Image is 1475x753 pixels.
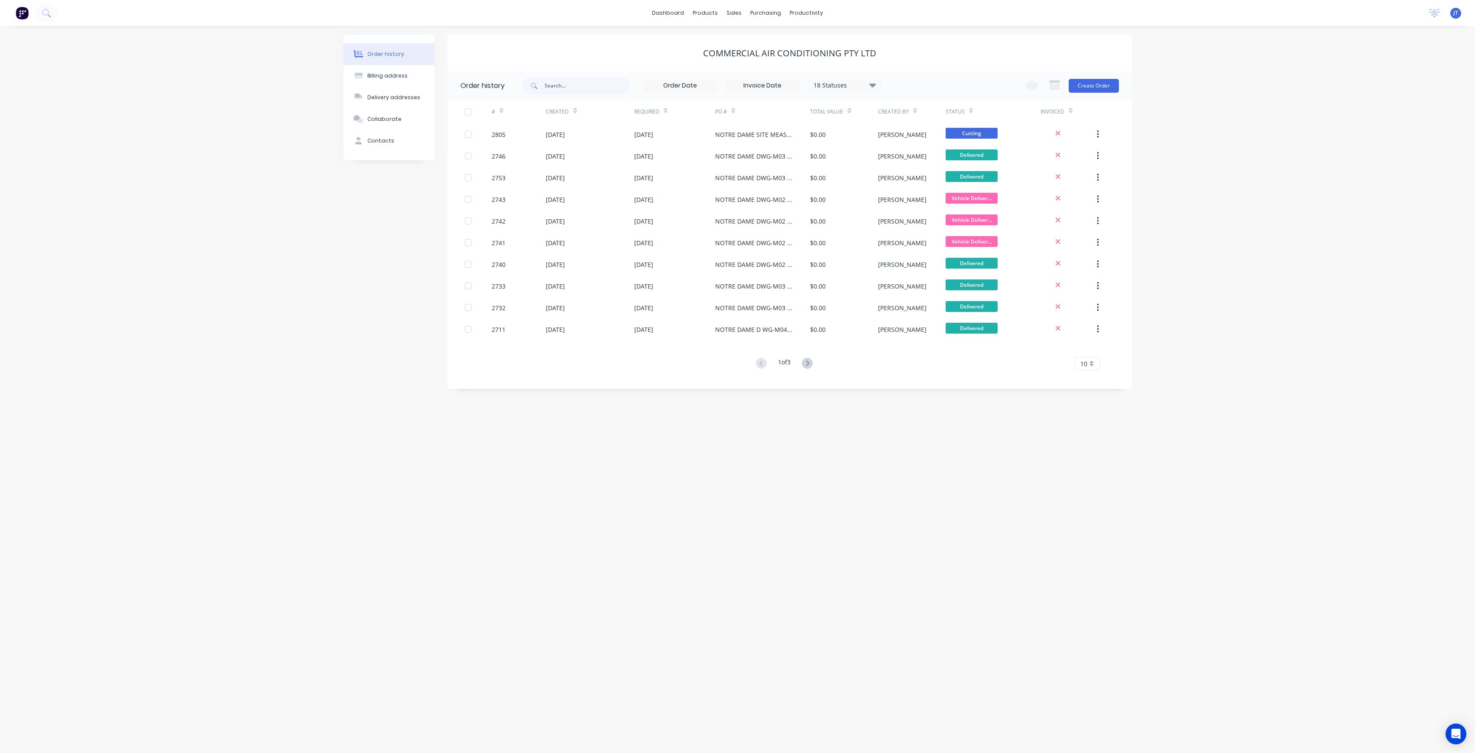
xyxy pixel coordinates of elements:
[634,325,653,334] div: [DATE]
[492,303,506,312] div: 2732
[546,108,569,116] div: Created
[810,217,826,226] div: $0.00
[726,79,799,92] input: Invoice Date
[715,173,793,182] div: NOTRE DAME DWG-M03 REV P2 LEVEL 1 UNITS
[546,173,565,182] div: [DATE]
[344,130,434,152] button: Contacts
[688,6,722,19] div: products
[878,260,927,269] div: [PERSON_NAME]
[1080,359,1087,368] span: 10
[810,325,826,334] div: $0.00
[634,195,653,204] div: [DATE]
[634,130,653,139] div: [DATE]
[715,108,727,116] div: PO #
[715,217,793,226] div: NOTRE DAME DWG-M02 REV-P2 GROUNF FLOOR UNITS
[634,100,716,123] div: Required
[715,100,810,123] div: PO #
[946,214,998,225] span: Vehicle Deliver...
[634,108,659,116] div: Required
[492,100,546,123] div: #
[644,79,716,92] input: Order Date
[492,282,506,291] div: 2733
[878,173,927,182] div: [PERSON_NAME]
[946,301,998,312] span: Delivered
[878,130,927,139] div: [PERSON_NAME]
[344,65,434,87] button: Billing address
[878,108,909,116] div: Created By
[808,81,881,90] div: 18 Statuses
[810,108,843,116] div: Total Value
[746,6,785,19] div: purchasing
[946,258,998,269] span: Delivered
[546,130,565,139] div: [DATE]
[946,193,998,204] span: Vehicle Deliver...
[546,195,565,204] div: [DATE]
[546,217,565,226] div: [DATE]
[546,100,634,123] div: Created
[367,115,402,123] div: Collaborate
[778,357,791,370] div: 1 of 3
[878,325,927,334] div: [PERSON_NAME]
[648,6,688,19] a: dashboard
[1069,79,1119,93] button: Create Order
[492,238,506,247] div: 2741
[546,260,565,269] div: [DATE]
[703,48,876,58] div: Commercial Air Conditioning Pty Ltd
[344,108,434,130] button: Collaborate
[810,238,826,247] div: $0.00
[946,149,998,160] span: Delivered
[492,217,506,226] div: 2742
[634,282,653,291] div: [DATE]
[367,50,404,58] div: Order history
[492,195,506,204] div: 2743
[546,152,565,161] div: [DATE]
[785,6,827,19] div: productivity
[810,152,826,161] div: $0.00
[946,128,998,139] span: Cutting
[546,282,565,291] div: [DATE]
[344,43,434,65] button: Order history
[878,152,927,161] div: [PERSON_NAME]
[878,238,927,247] div: [PERSON_NAME]
[810,173,826,182] div: $0.00
[492,152,506,161] div: 2746
[810,100,878,123] div: Total Value
[546,325,565,334] div: [DATE]
[946,171,998,182] span: Delivered
[878,303,927,312] div: [PERSON_NAME]
[715,152,793,161] div: NOTRE DAME DWG-M03 REV P2 LEVEL 1 UNITS
[492,173,506,182] div: 2753
[367,94,420,101] div: Delivery addresses
[492,130,506,139] div: 2805
[634,152,653,161] div: [DATE]
[715,238,793,247] div: NOTRE DAME DWG-M02 REV-P2 OA
[810,195,826,204] div: $0.00
[946,100,1041,123] div: Status
[946,108,965,116] div: Status
[810,303,826,312] div: $0.00
[878,195,927,204] div: [PERSON_NAME]
[810,130,826,139] div: $0.00
[634,173,653,182] div: [DATE]
[634,217,653,226] div: [DATE]
[715,195,793,204] div: NOTRE DAME DWG-M02 REV-P2 GROUNF FLOOR UNITS
[946,236,998,247] span: Vehicle Deliver...
[1453,9,1458,17] span: JT
[715,130,793,139] div: NOTRE DAME SITE MEASURES [DATE]
[367,72,408,80] div: Billing address
[878,100,946,123] div: Created By
[492,108,495,116] div: #
[634,303,653,312] div: [DATE]
[715,325,793,334] div: NOTRE DAME D WG-M04 REV-P2 LEVEL 2 UNITS
[715,260,793,269] div: NOTRE DAME DWG-M02 REV-P2 OA
[460,81,505,91] div: Order history
[634,260,653,269] div: [DATE]
[367,137,394,145] div: Contacts
[546,303,565,312] div: [DATE]
[634,238,653,247] div: [DATE]
[344,87,434,108] button: Delivery addresses
[1446,724,1466,744] div: Open Intercom Messenger
[492,325,506,334] div: 2711
[810,282,826,291] div: $0.00
[878,282,927,291] div: [PERSON_NAME]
